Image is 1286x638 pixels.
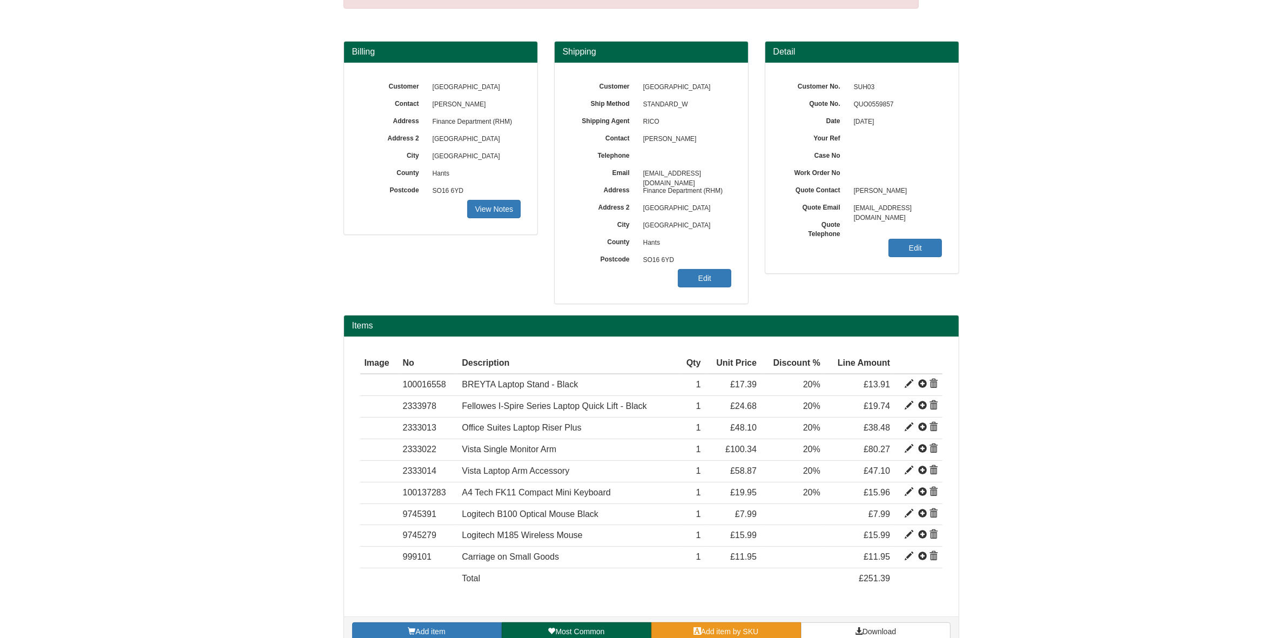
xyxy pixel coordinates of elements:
span: BREYTA Laptop Stand - Black [462,380,578,389]
span: QUO0559857 [849,96,942,113]
h2: Items [352,321,951,331]
span: £251.39 [859,574,890,583]
label: Email [571,165,638,178]
span: Hants [638,234,732,252]
span: SO16 6YD [638,252,732,269]
span: £38.48 [864,423,890,432]
span: Add item by SKU [701,627,759,636]
span: 20% [803,466,820,475]
td: 2333022 [399,439,458,461]
label: County [360,165,427,178]
a: Edit [678,269,731,287]
span: 1 [696,488,701,497]
span: 20% [803,401,820,411]
label: Case No [782,148,849,160]
h3: Detail [773,47,951,57]
span: 1 [696,380,701,389]
td: 2333013 [399,418,458,439]
label: City [360,148,427,160]
label: Your Ref [782,131,849,143]
label: Work Order No [782,165,849,178]
span: Vista Single Monitor Arm [462,445,556,454]
label: Address [571,183,638,195]
span: A4 Tech FK11 Compact Mini Keyboard [462,488,610,497]
span: [DATE] [849,113,942,131]
a: View Notes [467,200,521,218]
label: Quote No. [782,96,849,109]
span: £48.10 [730,423,757,432]
span: 1 [696,530,701,540]
span: [GEOGRAPHIC_DATA] [638,217,732,234]
span: Finance Department (RHM) [638,183,732,200]
span: £24.68 [730,401,757,411]
td: 9745391 [399,503,458,525]
span: 1 [696,466,701,475]
span: Vista Laptop Arm Accessory [462,466,569,475]
span: £80.27 [864,445,890,454]
span: [GEOGRAPHIC_DATA] [427,148,521,165]
h3: Shipping [563,47,740,57]
span: [GEOGRAPHIC_DATA] [638,200,732,217]
h3: Billing [352,47,529,57]
td: 100016558 [399,374,458,395]
span: 20% [803,488,820,497]
span: 1 [696,509,701,519]
span: £11.95 [864,552,890,561]
label: Customer No. [782,79,849,91]
label: Address 2 [571,200,638,212]
span: £47.10 [864,466,890,475]
span: SO16 6YD [427,183,521,200]
label: Telephone [571,148,638,160]
span: £15.99 [864,530,890,540]
span: [GEOGRAPHIC_DATA] [427,79,521,96]
label: Postcode [571,252,638,264]
span: £19.95 [730,488,757,497]
span: £19.74 [864,401,890,411]
label: Address 2 [360,131,427,143]
span: £58.87 [730,466,757,475]
label: City [571,217,638,230]
span: £15.99 [730,530,757,540]
span: STANDARD_W [638,96,732,113]
label: Customer [360,79,427,91]
th: Qty [679,353,705,374]
span: [GEOGRAPHIC_DATA] [638,79,732,96]
td: 999101 [399,547,458,568]
td: Total [457,568,678,589]
span: RICO [638,113,732,131]
label: Address [360,113,427,126]
span: £7.99 [868,509,890,519]
span: Hants [427,165,521,183]
label: County [571,234,638,247]
th: Discount % [761,353,825,374]
th: No [399,353,458,374]
span: 1 [696,445,701,454]
span: Logitech B100 Optical Mouse Black [462,509,598,519]
span: 1 [696,552,701,561]
th: Line Amount [825,353,894,374]
label: Date [782,113,849,126]
span: 20% [803,423,820,432]
td: 2333014 [399,460,458,482]
span: 20% [803,380,820,389]
span: Finance Department (RHM) [427,113,521,131]
span: SUH03 [849,79,942,96]
td: 9745279 [399,525,458,547]
label: Quote Contact [782,183,849,195]
span: 1 [696,423,701,432]
th: Unit Price [705,353,761,374]
td: 2333978 [399,396,458,418]
label: Contact [360,96,427,109]
span: Fellowes I-Spire Series Laptop Quick Lift - Black [462,401,647,411]
span: Office Suites Laptop Riser Plus [462,423,581,432]
span: Carriage on Small Goods [462,552,559,561]
th: Description [457,353,678,374]
span: Most Common [555,627,604,636]
span: [PERSON_NAME] [638,131,732,148]
span: £17.39 [730,380,757,389]
label: Quote Telephone [782,217,849,239]
span: Download [863,627,896,636]
a: Edit [888,239,942,257]
span: Add item [415,627,445,636]
span: £100.34 [725,445,757,454]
